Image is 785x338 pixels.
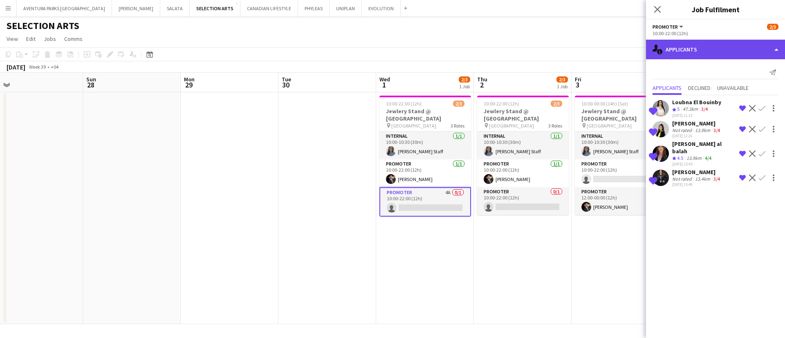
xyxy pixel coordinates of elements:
[672,127,693,133] div: Not rated
[362,0,401,16] button: EVOLUTION
[653,24,684,30] button: Promoter
[575,159,666,187] app-card-role: Promoter0/110:00-22:00 (12h)
[112,0,160,16] button: [PERSON_NAME]
[391,123,436,129] span: [GEOGRAPHIC_DATA]
[477,187,569,215] app-card-role: Promoter0/110:00-22:00 (12h)
[672,113,721,118] div: [DATE] 11:13
[574,80,581,90] span: 3
[672,98,721,106] div: Loubna El Bouinby
[330,0,362,16] button: UNIPLAN
[653,30,778,36] div: 10:00-22:00 (12h)
[477,107,569,122] h3: Jewlery Stand @ [GEOGRAPHIC_DATA]
[653,24,678,30] span: Promoter
[672,176,693,182] div: Not rated
[298,0,330,16] button: PHYLEAS
[477,76,487,83] span: Thu
[646,40,785,59] div: Applicants
[677,155,683,161] span: 4.5
[717,85,749,91] span: Unavailable
[476,80,487,90] span: 2
[581,101,628,107] span: 10:00-00:00 (14h) (Sat)
[280,80,291,90] span: 30
[27,64,47,70] span: Week 39
[379,132,471,159] app-card-role: Internal1/110:00-10:30 (30m)[PERSON_NAME] Staff
[51,64,58,70] div: +04
[451,123,464,129] span: 3 Roles
[459,76,470,83] span: 2/3
[653,85,682,91] span: Applicants
[379,159,471,187] app-card-role: Promoter1/110:00-22:00 (12h)[PERSON_NAME]
[453,101,464,107] span: 2/3
[240,0,298,16] button: CANADIAN LIFESTYLE
[557,83,567,90] div: 1 Job
[379,107,471,122] h3: Jewlery Stand @ [GEOGRAPHIC_DATA]
[688,85,711,91] span: Declined
[551,101,562,107] span: 2/3
[26,35,36,43] span: Edit
[556,76,568,83] span: 2/3
[575,107,666,122] h3: Jewlery Stand @ [GEOGRAPHIC_DATA]
[23,34,39,44] a: Edit
[672,182,722,187] div: [DATE] 15:48
[40,34,59,44] a: Jobs
[379,76,390,83] span: Wed
[183,80,195,90] span: 29
[672,140,736,155] div: [PERSON_NAME] al balah
[672,168,722,176] div: [PERSON_NAME]
[685,155,703,162] div: 13.9km
[7,20,79,32] h1: SELECTION ARTS
[548,123,562,129] span: 3 Roles
[282,76,291,83] span: Tue
[190,0,240,16] button: SELECTION ARTS
[587,123,632,129] span: [GEOGRAPHIC_DATA]
[477,159,569,187] app-card-role: Promoter1/110:00-22:00 (12h)[PERSON_NAME]
[7,35,18,43] span: View
[7,63,25,71] div: [DATE]
[160,0,190,16] button: SALATA
[477,96,569,215] app-job-card: 10:00-22:00 (12h)2/3Jewlery Stand @ [GEOGRAPHIC_DATA] [GEOGRAPHIC_DATA]3 RolesInternal1/110:00-10...
[575,132,666,159] app-card-role: Internal1/110:00-10:30 (30m)[PERSON_NAME] Staff
[61,34,86,44] a: Comms
[672,161,736,167] div: [DATE] 15:45
[646,4,785,15] h3: Job Fulfilment
[459,83,470,90] div: 1 Job
[681,106,700,113] div: 47.3km
[767,24,778,30] span: 2/3
[85,80,96,90] span: 28
[575,76,581,83] span: Fri
[575,96,666,215] app-job-card: 10:00-00:00 (14h) (Sat)2/3Jewlery Stand @ [GEOGRAPHIC_DATA] [GEOGRAPHIC_DATA]3 RolesInternal1/110...
[713,176,720,182] app-skills-label: 3/4
[677,106,680,112] span: 5
[477,132,569,159] app-card-role: Internal1/110:00-10:30 (30m)[PERSON_NAME] Staff
[489,123,534,129] span: [GEOGRAPHIC_DATA]
[484,101,519,107] span: 10:00-22:00 (12h)
[3,34,21,44] a: View
[701,106,708,112] app-skills-label: 3/4
[575,187,666,215] app-card-role: Promoter1/112:00-00:00 (12h)[PERSON_NAME]
[64,35,83,43] span: Comms
[693,176,712,182] div: 13.4km
[672,120,722,127] div: [PERSON_NAME]
[17,0,112,16] button: AVENTURA PARKS [GEOGRAPHIC_DATA]
[379,187,471,217] app-card-role: Promoter4A0/110:00-22:00 (12h)
[184,76,195,83] span: Mon
[44,35,56,43] span: Jobs
[713,127,720,133] app-skills-label: 3/4
[672,133,722,139] div: [DATE] 12:26
[86,76,96,83] span: Sun
[386,101,422,107] span: 10:00-22:00 (12h)
[378,80,390,90] span: 1
[705,155,711,161] app-skills-label: 4/4
[379,96,471,217] app-job-card: 10:00-22:00 (12h)2/3Jewlery Stand @ [GEOGRAPHIC_DATA] [GEOGRAPHIC_DATA]3 RolesInternal1/110:00-10...
[693,127,712,133] div: 13.9km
